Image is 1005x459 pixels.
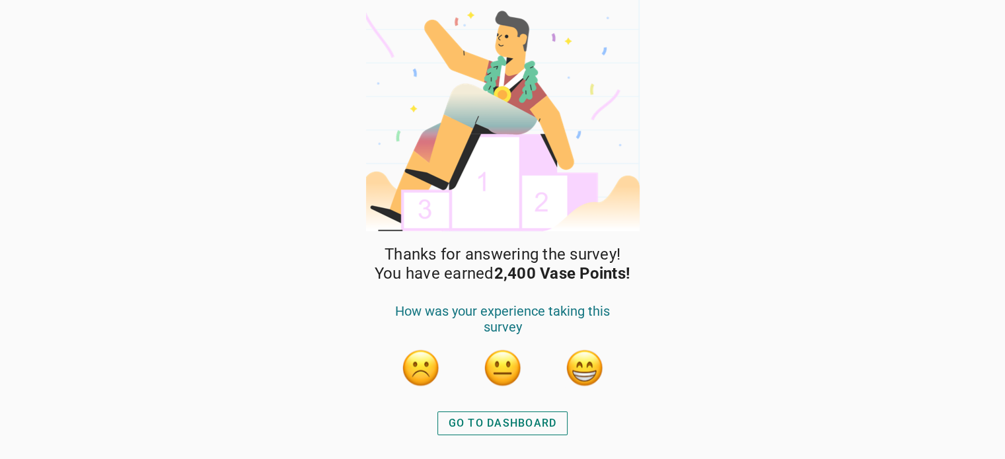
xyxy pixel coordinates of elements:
[375,264,630,283] span: You have earned
[380,303,626,348] div: How was your experience taking this survey
[437,411,568,435] button: GO TO DASHBOARD
[449,415,557,431] div: GO TO DASHBOARD
[494,264,631,283] strong: 2,400 Vase Points!
[385,245,620,264] span: Thanks for answering the survey!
